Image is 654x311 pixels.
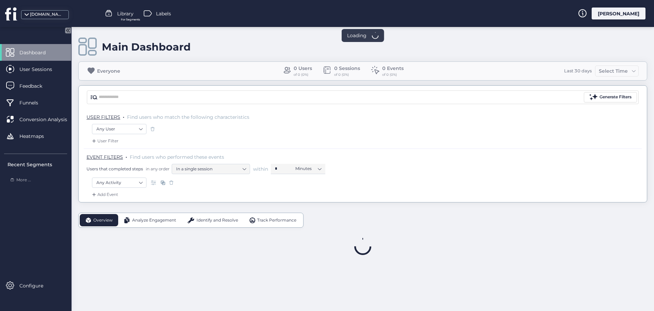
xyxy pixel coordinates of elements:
[91,138,119,144] div: User Filter
[599,94,632,100] div: Generate Filters
[347,32,367,39] span: Loading
[30,11,64,18] div: [DOMAIN_NAME]
[156,10,171,17] span: Labels
[19,66,62,73] span: User Sessions
[91,191,118,198] div: Add Event
[19,82,52,90] span: Feedback
[19,282,53,289] span: Configure
[197,217,238,224] span: Identify and Resolve
[132,217,176,224] span: Analyze Engagement
[130,154,224,160] span: Find users who performed these events
[19,99,48,107] span: Funnels
[19,116,77,123] span: Conversion Analysis
[126,153,127,159] span: .
[93,217,113,224] span: Overview
[7,161,67,168] div: Recent Segments
[584,92,637,102] button: Generate Filters
[123,113,124,119] span: .
[253,166,268,172] span: within
[592,8,645,19] div: [PERSON_NAME]
[127,114,249,120] span: Find users who match the following characteristics
[176,164,246,174] nz-select-item: In a single session
[144,166,170,172] span: in any order
[295,164,321,174] nz-select-item: Minutes
[117,10,134,17] span: Library
[87,114,120,120] span: USER FILTERS
[96,178,142,188] nz-select-item: Any Activity
[19,132,54,140] span: Heatmaps
[87,166,143,172] span: Users that completed steps
[96,124,142,134] nz-select-item: Any User
[19,49,56,56] span: Dashboard
[257,217,296,224] span: Track Performance
[121,17,140,22] span: For Segments
[102,41,191,53] div: Main Dashboard
[16,177,31,183] span: More ...
[87,154,123,160] span: EVENT FILTERS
